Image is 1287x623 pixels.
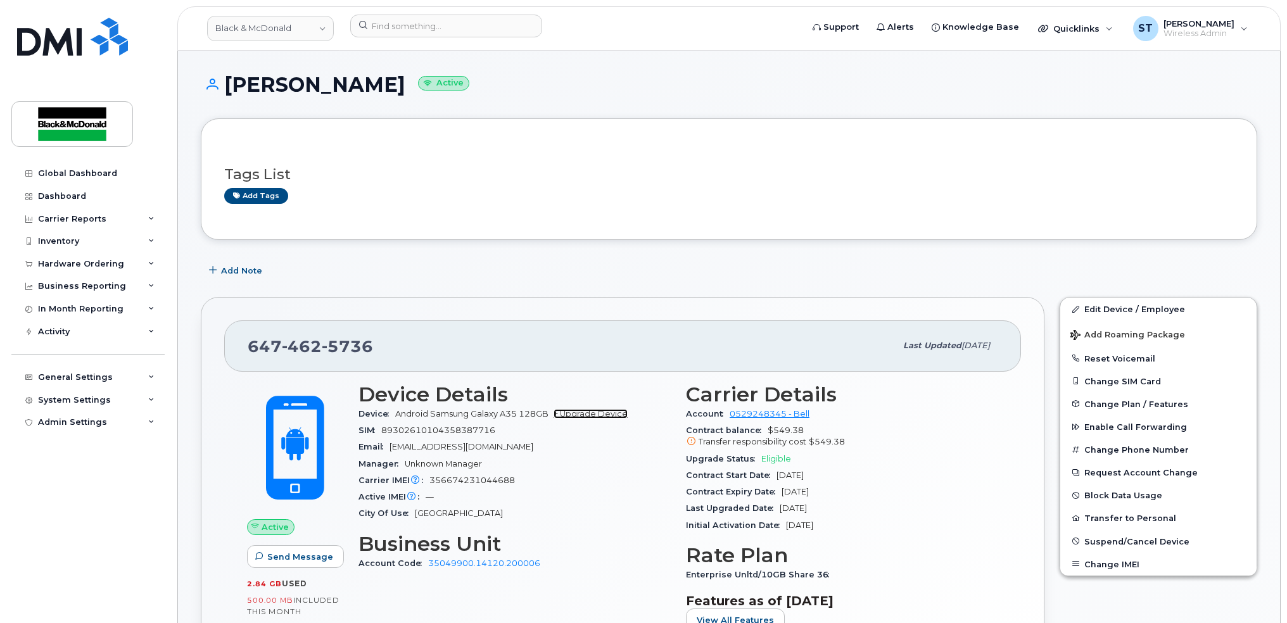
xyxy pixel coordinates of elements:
[1060,321,1257,347] button: Add Roaming Package
[809,437,845,446] span: $549.38
[418,76,469,91] small: Active
[686,425,768,435] span: Contract balance
[282,579,307,588] span: used
[686,544,998,567] h3: Rate Plan
[686,470,777,480] span: Contract Start Date
[247,579,282,588] span: 2.84 GB
[429,475,515,485] span: 356674231044688
[686,503,780,513] span: Last Upgraded Date
[1060,347,1257,370] button: Reset Voicemail
[730,409,809,418] a: 0529248345 - Bell
[224,188,288,204] a: Add tags
[699,437,806,446] span: Transfer responsibility cost
[358,475,429,485] span: Carrier IMEI
[903,341,961,350] span: Last updated
[201,259,273,282] button: Add Note
[1060,298,1257,320] a: Edit Device / Employee
[1084,399,1188,408] span: Change Plan / Features
[358,425,381,435] span: SIM
[1060,438,1257,461] button: Change Phone Number
[358,492,426,501] span: Active IMEI
[1084,536,1189,546] span: Suspend/Cancel Device
[686,425,998,448] span: $549.38
[415,508,503,518] span: [GEOGRAPHIC_DATA]
[1070,330,1185,342] span: Add Roaming Package
[1060,507,1257,529] button: Transfer to Personal
[381,425,495,435] span: 89302610104358387716
[395,409,548,418] span: Android Samsung Galaxy A35 128GB
[248,337,373,356] span: 647
[358,442,390,451] span: Email
[1060,461,1257,484] button: Request Account Change
[267,551,333,563] span: Send Message
[358,383,671,406] h3: Device Details
[224,167,1234,182] h3: Tags List
[686,593,998,608] h3: Features as of [DATE]
[358,508,415,518] span: City Of Use
[761,454,791,463] span: Eligible
[247,595,339,616] span: included this month
[1060,553,1257,576] button: Change IMEI
[358,532,671,555] h3: Business Unit
[426,492,434,501] span: —
[282,337,322,356] span: 462
[428,558,540,568] a: 35049900.14120.200006
[358,409,395,418] span: Device
[782,487,809,496] span: [DATE]
[786,520,813,530] span: [DATE]
[777,470,804,480] span: [DATE]
[1060,530,1257,553] button: Suspend/Cancel Device
[1060,484,1257,507] button: Block Data Usage
[358,459,405,469] span: Manager
[686,409,730,418] span: Account
[247,596,293,605] span: 500.00 MB
[247,545,344,568] button: Send Message
[262,521,289,533] span: Active
[390,442,533,451] span: [EMAIL_ADDRESS][DOMAIN_NAME]
[405,459,482,469] span: Unknown Manager
[1060,393,1257,415] button: Change Plan / Features
[686,383,998,406] h3: Carrier Details
[1060,370,1257,393] button: Change SIM Card
[221,265,262,277] span: Add Note
[686,520,786,530] span: Initial Activation Date
[1060,415,1257,438] button: Enable Call Forwarding
[780,503,807,513] span: [DATE]
[1084,422,1187,432] span: Enable Call Forwarding
[686,487,782,496] span: Contract Expiry Date
[201,73,1257,96] h1: [PERSON_NAME]
[322,337,373,356] span: 5736
[686,570,835,579] span: Enterprise Unltd/10GB Share 36
[961,341,990,350] span: [DATE]
[358,558,428,568] span: Account Code
[554,409,628,418] a: + Upgrade Device
[686,454,761,463] span: Upgrade Status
